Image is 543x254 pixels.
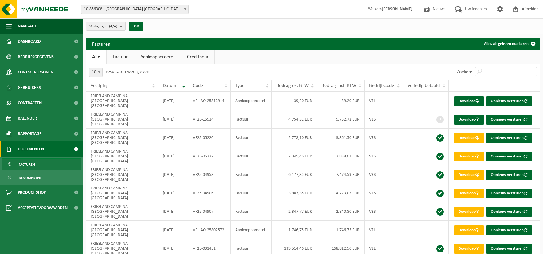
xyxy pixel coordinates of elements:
button: Opnieuw versturen [486,189,532,198]
td: VF25-04906 [188,184,231,202]
td: 2.838,01 EUR [317,147,365,165]
td: VF25-04953 [188,165,231,184]
td: FRIESLAND CAMPINA [GEOGRAPHIC_DATA] [GEOGRAPHIC_DATA] [86,202,158,221]
button: Opnieuw versturen [486,244,532,254]
button: Opnieuw versturen [486,133,532,143]
a: Download [454,133,484,143]
td: VES [365,202,403,221]
a: Factuur [107,50,134,64]
span: Contactpersonen [18,65,53,80]
span: Type [235,83,244,88]
span: Bedrijfscode [369,83,394,88]
td: FRIESLAND CAMPINA [GEOGRAPHIC_DATA] [GEOGRAPHIC_DATA] [86,221,158,239]
td: Aankoopborderel [231,92,271,110]
td: 3.361,50 EUR [317,129,365,147]
td: VES [365,129,403,147]
td: VF25-04907 [188,202,231,221]
td: Aankoopborderel [231,221,271,239]
a: Download [454,115,484,125]
button: OK [129,22,143,31]
span: 10 [89,68,102,77]
td: 39,20 EUR [317,92,365,110]
a: Download [454,152,484,161]
button: Opnieuw versturen [486,152,532,161]
span: 10-856308 - FRIESLAND CAMPINA BELGIUM NV - AALTER [81,5,189,14]
span: Vestigingen [89,22,117,31]
span: Product Shop [18,185,46,200]
span: Bedrag ex. BTW [276,83,309,88]
td: 1.746,75 EUR [317,221,365,239]
button: Vestigingen(4/4) [86,22,126,31]
td: FRIESLAND CAMPINA [GEOGRAPHIC_DATA] [GEOGRAPHIC_DATA] [86,110,158,129]
td: FRIESLAND CAMPINA [GEOGRAPHIC_DATA] [GEOGRAPHIC_DATA] [86,184,158,202]
td: 2.345,46 EUR [272,147,317,165]
a: Download [454,244,484,254]
span: Facturen [19,159,35,170]
span: Kalender [18,111,37,126]
td: 4.723,05 EUR [317,184,365,202]
td: Factuur [231,202,271,221]
button: Opnieuw versturen [486,207,532,217]
button: Opnieuw versturen [486,115,532,125]
td: VEL [365,221,403,239]
td: VES [365,110,403,129]
count: (4/4) [109,24,117,28]
td: 1.746,75 EUR [272,221,317,239]
a: Download [454,207,484,217]
td: Factuur [231,165,271,184]
span: Gebruikers [18,80,41,95]
td: VEL-AO-25802572 [188,221,231,239]
label: Zoeken: [457,69,472,74]
td: 2.347,77 EUR [272,202,317,221]
td: [DATE] [158,92,189,110]
a: Download [454,96,484,106]
td: [DATE] [158,129,189,147]
span: Rapportage [18,126,41,141]
td: [DATE] [158,147,189,165]
span: Dashboard [18,34,41,49]
label: resultaten weergeven [106,69,149,74]
span: Contracten [18,95,42,111]
td: FRIESLAND CAMPINA [GEOGRAPHIC_DATA] [GEOGRAPHIC_DATA] [86,165,158,184]
span: Navigatie [18,18,37,34]
a: Documenten [2,172,81,183]
td: [DATE] [158,221,189,239]
td: Factuur [231,110,271,129]
span: 10 [89,68,103,77]
span: Bedrag incl. BTW [322,83,356,88]
span: Documenten [19,172,41,184]
td: VF25-05220 [188,129,231,147]
span: Documenten [18,141,44,157]
span: 10-856308 - FRIESLAND CAMPINA BELGIUM NV - AALTER [81,5,188,14]
td: VES [365,165,403,184]
td: [DATE] [158,202,189,221]
a: Download [454,225,484,235]
td: VES [365,184,403,202]
a: Alle [86,50,106,64]
button: Alles als gelezen markeren [479,38,539,50]
td: VEL-AO-25813914 [188,92,231,110]
td: 3.903,35 EUR [272,184,317,202]
td: FRIESLAND CAMPINA [GEOGRAPHIC_DATA] [GEOGRAPHIC_DATA] [86,129,158,147]
td: 2.840,80 EUR [317,202,365,221]
td: VEL [365,92,403,110]
td: [DATE] [158,110,189,129]
td: 7.474,59 EUR [317,165,365,184]
td: 2.778,10 EUR [272,129,317,147]
strong: [PERSON_NAME] [382,7,412,11]
span: Datum [163,83,176,88]
td: FRIESLAND CAMPINA [GEOGRAPHIC_DATA] [GEOGRAPHIC_DATA] [86,92,158,110]
td: FRIESLAND CAMPINA [GEOGRAPHIC_DATA] [GEOGRAPHIC_DATA] [86,147,158,165]
td: VF25-15514 [188,110,231,129]
td: VES [365,147,403,165]
a: Download [454,170,484,180]
span: Volledig betaald [408,83,440,88]
td: [DATE] [158,165,189,184]
a: Download [454,189,484,198]
td: Factuur [231,184,271,202]
h2: Facturen [86,38,117,50]
span: Vestiging [91,83,109,88]
td: 4.754,31 EUR [272,110,317,129]
button: Opnieuw versturen [486,170,532,180]
span: Code [193,83,203,88]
